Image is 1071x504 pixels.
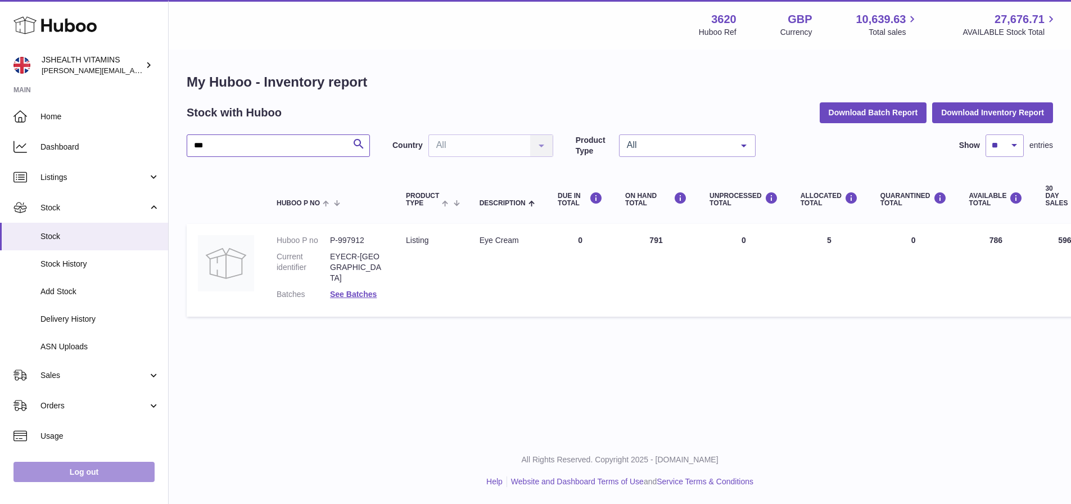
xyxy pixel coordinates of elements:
[406,236,428,245] span: listing
[710,192,778,207] div: UNPROCESSED Total
[911,236,916,245] span: 0
[187,73,1053,91] h1: My Huboo - Inventory report
[576,135,613,156] label: Product Type
[40,314,160,325] span: Delivery History
[657,477,753,486] a: Service Terms & Conditions
[614,224,698,316] td: 791
[392,140,423,151] label: Country
[625,192,687,207] div: ON HAND Total
[962,27,1058,38] span: AVAILABLE Stock Total
[330,235,383,246] dd: P-997912
[780,27,812,38] div: Currency
[330,251,383,283] dd: EYECR-[GEOGRAPHIC_DATA]
[869,27,919,38] span: Total sales
[13,462,155,482] a: Log out
[1029,140,1053,151] span: entries
[277,235,330,246] dt: Huboo P no
[480,235,535,246] div: Eye Cream
[820,102,927,123] button: Download Batch Report
[958,224,1034,316] td: 786
[40,259,160,269] span: Stock History
[330,290,377,299] a: See Batches
[932,102,1053,123] button: Download Inventory Report
[788,12,812,27] strong: GBP
[789,224,869,316] td: 5
[962,12,1058,38] a: 27,676.71 AVAILABLE Stock Total
[40,231,160,242] span: Stock
[969,192,1023,207] div: AVAILABLE Total
[40,431,160,442] span: Usage
[959,140,980,151] label: Show
[42,66,225,75] span: [PERSON_NAME][EMAIL_ADDRESS][DOMAIN_NAME]
[624,139,733,151] span: All
[40,400,148,411] span: Orders
[480,200,526,207] span: Description
[699,27,736,38] div: Huboo Ref
[856,12,906,27] span: 10,639.63
[698,224,789,316] td: 0
[801,192,858,207] div: ALLOCATED Total
[277,251,330,283] dt: Current identifier
[277,289,330,300] dt: Batches
[995,12,1045,27] span: 27,676.71
[558,192,603,207] div: DUE IN TOTAL
[40,172,148,183] span: Listings
[40,202,148,213] span: Stock
[40,341,160,352] span: ASN Uploads
[178,454,1062,465] p: All Rights Reserved. Copyright 2025 - [DOMAIN_NAME]
[198,235,254,291] img: product image
[406,192,439,207] span: Product Type
[486,477,503,486] a: Help
[40,286,160,297] span: Add Stock
[507,476,753,487] li: and
[13,57,30,74] img: francesca@jshealthvitamins.com
[880,192,947,207] div: QUARANTINED Total
[856,12,919,38] a: 10,639.63 Total sales
[511,477,644,486] a: Website and Dashboard Terms of Use
[546,224,614,316] td: 0
[40,370,148,381] span: Sales
[40,142,160,152] span: Dashboard
[40,111,160,122] span: Home
[42,55,143,76] div: JSHEALTH VITAMINS
[277,200,320,207] span: Huboo P no
[187,105,282,120] h2: Stock with Huboo
[711,12,736,27] strong: 3620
